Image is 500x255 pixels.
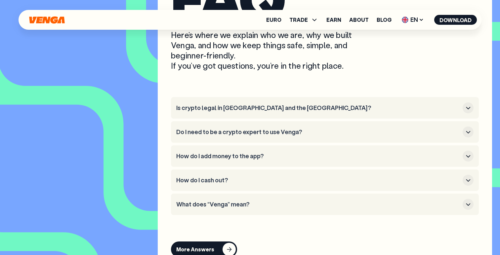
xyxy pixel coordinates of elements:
[176,246,214,253] div: More Answers
[176,201,460,208] h3: What does “Venga” mean?
[266,17,281,22] a: Euro
[377,17,392,22] a: Blog
[326,17,341,22] a: Earn
[176,177,460,184] h3: How do I cash out?
[176,151,474,162] button: How do I add money to the app?
[289,16,318,24] span: TRADE
[434,15,477,25] button: Download
[349,17,369,22] a: About
[176,128,460,136] h3: Do I need to be a crypto expert to use Venga?
[289,17,308,22] span: TRADE
[28,16,65,24] svg: Home
[176,153,460,160] h3: How do I add money to the app?
[176,199,474,210] button: What does “Venga” mean?
[171,30,373,71] p: Here’s where we explain who we are, why we built Venga, and how we keep things safe, simple, and ...
[176,102,474,113] button: Is crypto legal in [GEOGRAPHIC_DATA] and the [GEOGRAPHIC_DATA]?
[176,127,474,137] button: Do I need to be a crypto expert to use Venga?
[176,104,460,112] h3: Is crypto legal in [GEOGRAPHIC_DATA] and the [GEOGRAPHIC_DATA]?
[399,15,426,25] span: EN
[402,17,408,23] img: flag-uk
[176,175,474,186] button: How do I cash out?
